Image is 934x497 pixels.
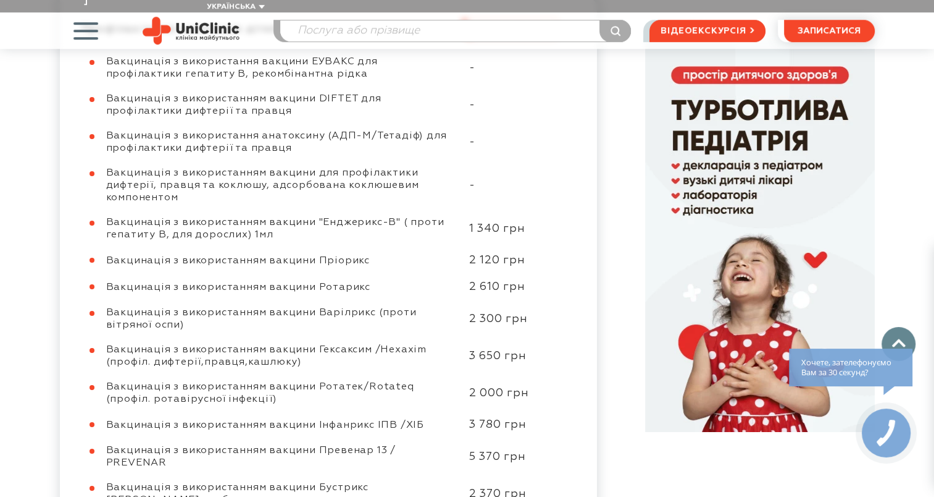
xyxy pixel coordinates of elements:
span: Вакцинація з використанням вакцини Ротатек/Rotateq (профіл. ротавірусної інфекції) [106,382,414,404]
div: - [457,179,563,193]
div: 3 780 грн [457,418,563,432]
span: Вакцинація з використанням вакцини "Енджерикс-В" ( проти гепатиту В, для дорослих) 1мл [106,218,444,240]
div: - [457,98,563,113]
div: 2 610 грн [457,280,563,294]
div: 5 370 грн [457,450,563,464]
img: Uniclinic [143,17,240,45]
div: 2 300 грн [457,312,563,326]
span: Вакцинація з використанням вакцини для профілактики дифтерії, правця та коклюшу, адсорбована кокл... [106,168,419,203]
span: Вакцинація з використанням вакцини Превенар 13 / PREVENAR [106,446,396,468]
div: - [457,135,563,150]
span: Вакцинація з використання анатоксину (АДП-М/Тетадіф) для профілактики дифтерії та правця [106,131,447,153]
span: Вакцинація з використанням вакцини DIFTET для профілактики дифтерії та правця [106,94,382,116]
input: Послуга або прізвище [280,20,631,41]
span: Вакцинація з використання вакцини ЕУВАКС для профілактики гепатиту В, рекомбінантна рідка [106,57,378,79]
span: Вакцинація з використанням вакцини Ротарикс [106,282,370,292]
span: Вакцинація з використанням вакцини Варілрикс (проти вітряної оспи) [106,308,417,330]
div: 2 120 грн [457,253,563,268]
span: записатися [798,27,861,35]
span: Вакцинація з використанням вакцини Інфанрикс ІПВ /ХІБ [106,420,424,430]
span: Українська [207,3,256,11]
a: відеоекскурсія [649,20,765,42]
span: відеоекскурсія [661,20,746,41]
div: - [457,61,563,75]
div: Хочете, зателефонуємо Вам за 30 секунд? [789,349,912,386]
span: Вакцинація з використанням вакцини Пріорикс [106,256,370,266]
button: записатися [784,20,875,42]
div: 3 650 грн [457,349,563,363]
div: 1 340 грн [457,222,563,236]
button: Українська [204,2,265,12]
div: 2 000 грн [457,386,563,401]
span: Вакцинація з використанням вакцини Гексаксим /Hexaxim (профіл. дифтерії,правця,кашлюку) [106,345,427,367]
